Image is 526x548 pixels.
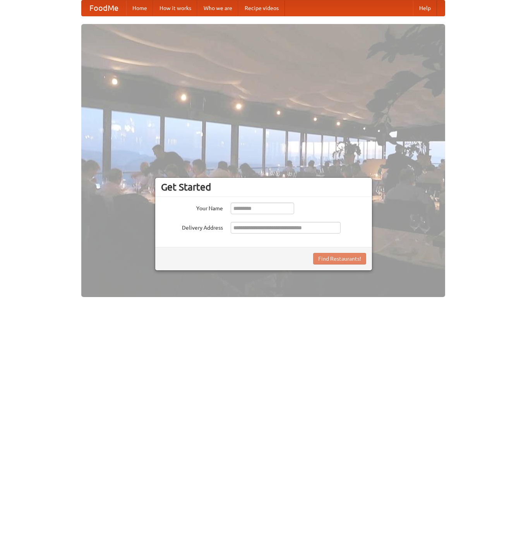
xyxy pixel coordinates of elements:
[82,0,126,16] a: FoodMe
[313,253,366,265] button: Find Restaurants!
[413,0,437,16] a: Help
[153,0,197,16] a: How it works
[161,181,366,193] h3: Get Started
[238,0,285,16] a: Recipe videos
[197,0,238,16] a: Who we are
[126,0,153,16] a: Home
[161,203,223,212] label: Your Name
[161,222,223,232] label: Delivery Address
